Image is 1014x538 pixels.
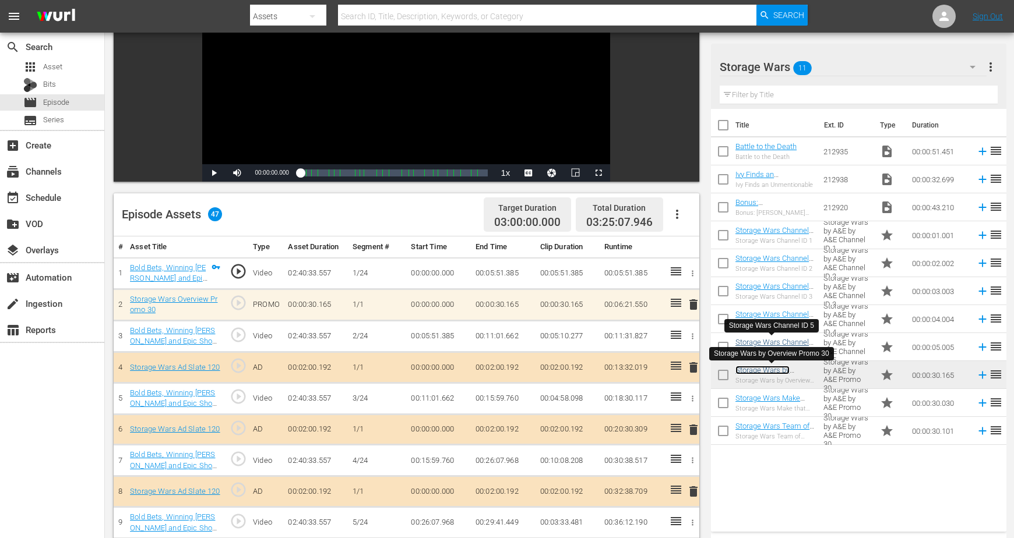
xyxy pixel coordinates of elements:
span: delete [686,484,700,498]
span: play_circle_outline [230,357,247,374]
td: 02:40:33.557 [283,320,348,352]
button: delete [686,359,700,376]
span: 47 [208,207,222,221]
div: Progress Bar [301,169,488,176]
td: 00:00:30.165 [907,361,971,389]
span: Asset [43,61,62,73]
button: delete [686,296,700,313]
svg: Add to Episode [976,285,989,298]
td: 00:10:08.208 [536,445,600,476]
span: reorder [989,172,1003,186]
td: 00:00:30.101 [907,417,971,445]
span: Search [6,40,20,54]
td: 00:15:59.760 [406,445,471,476]
td: 212920 [819,193,875,221]
span: Video [880,172,894,186]
td: 00:00:00.000 [406,289,471,320]
span: Promo [880,312,894,326]
div: Storage Wars Channel ID 1 [735,237,814,245]
a: Sign Out [973,12,1003,21]
th: Clip Duration [536,236,600,258]
td: 00:05:51.385 [536,257,600,289]
td: 00:00:00.000 [406,257,471,289]
div: Storage Wars by Overview Promo 30 [714,349,829,359]
a: Bonus: [PERSON_NAME] Gets [PERSON_NAME] [735,198,809,224]
span: reorder [989,423,1003,437]
span: 00:00:00.000 [255,169,288,176]
span: menu [7,9,21,23]
span: reorder [989,367,1003,381]
td: 00:00:00.000 [406,352,471,383]
td: 00:02:00.192 [283,352,348,383]
a: Bold Bets, Winning [PERSON_NAME] and Epic Showdowns - Biggest Scores EVER (Part 2) (1/24) [130,263,207,315]
button: more_vert [984,53,998,81]
a: Storage Wars Channel ID 5 [735,338,814,355]
div: Bits [23,78,37,92]
td: 00:02:00.192 [471,414,536,445]
td: Storage Wars by A&E by A&E Channel ID 1 [819,221,875,249]
div: Episode Assets [122,207,222,221]
td: 2/24 [348,320,406,352]
span: star [880,340,894,354]
a: Storage Wars Channel ID 1 [735,226,814,243]
td: 00:13:32.019 [600,352,664,383]
span: Overlays [6,243,20,257]
td: PROMO [248,289,283,320]
td: 00:11:01.662 [406,383,471,414]
span: Search [773,5,804,26]
span: Series [23,114,37,128]
td: 1/24 [348,257,406,289]
td: 00:02:00.192 [471,352,536,383]
button: Play [202,164,226,182]
a: Storage Wars Ad Slate 120 [130,363,220,371]
span: Promo [880,368,894,382]
td: 00:00:30.165 [471,289,536,320]
span: reorder [989,256,1003,270]
td: 02:40:33.557 [283,383,348,414]
span: Promo [880,228,894,242]
td: AD [248,352,283,383]
th: End Time [471,236,536,258]
td: 1/1 [348,476,406,507]
td: 00:05:51.385 [600,257,664,289]
div: Bonus: [PERSON_NAME] Gets [PERSON_NAME] [735,209,814,217]
th: Asset Title [125,236,225,258]
span: reorder [989,395,1003,409]
td: 00:00:30.030 [907,389,971,417]
td: 212938 [819,165,875,193]
td: 00:00:30.165 [283,289,348,320]
td: 00:00:02.002 [907,249,971,277]
a: Storage Wars Overview Promo 30 [130,295,217,314]
span: delete [686,423,700,437]
td: 1/1 [348,352,406,383]
td: 00:02:00.192 [283,476,348,507]
span: reorder [989,312,1003,325]
span: play_circle_outline [230,450,247,468]
td: 3 [114,320,125,352]
td: 4/24 [348,445,406,476]
span: Promo [880,284,894,298]
td: 00:18:30.117 [600,383,664,414]
a: Storage Wars by Overview Promo 30 [735,366,800,383]
span: Video [880,200,894,214]
span: Automation [6,271,20,285]
a: Storage Wars Team of Rivals Promo 30 [735,422,814,439]
td: 00:02:00.192 [536,476,600,507]
a: Storage Wars Make that money Promo 30 [735,394,807,411]
td: 3/24 [348,383,406,414]
th: # [114,236,125,258]
a: Bold Bets, Winning [PERSON_NAME] and Epic Showdowns - Biggest Scores EVER (Part 2) (2/24) [130,326,218,367]
td: 02:40:33.557 [283,257,348,289]
td: 00:05:51.385 [406,320,471,352]
span: play_circle_outline [230,388,247,405]
td: Storage Wars by A&E by A&E Channel ID 3 [819,277,875,305]
div: Ivy Finds an Unmentionable [735,181,814,189]
span: delete [686,360,700,374]
svg: Add to Episode [976,229,989,242]
div: Storage Wars Team of Rivals Promo 30 [735,433,814,440]
span: 03:25:07.946 [586,215,653,229]
img: ans4CAIJ8jUAAAAAAAAAAAAAAAAAAAAAAAAgQb4GAAAAAAAAAAAAAAAAAAAAAAAAJMjXAAAAAAAAAAAAAAAAAAAAAAAAgAT5G... [28,3,84,30]
td: 02:40:33.557 [283,445,348,476]
td: 00:00:05.005 [907,333,971,361]
td: 00:02:00.192 [536,352,600,383]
